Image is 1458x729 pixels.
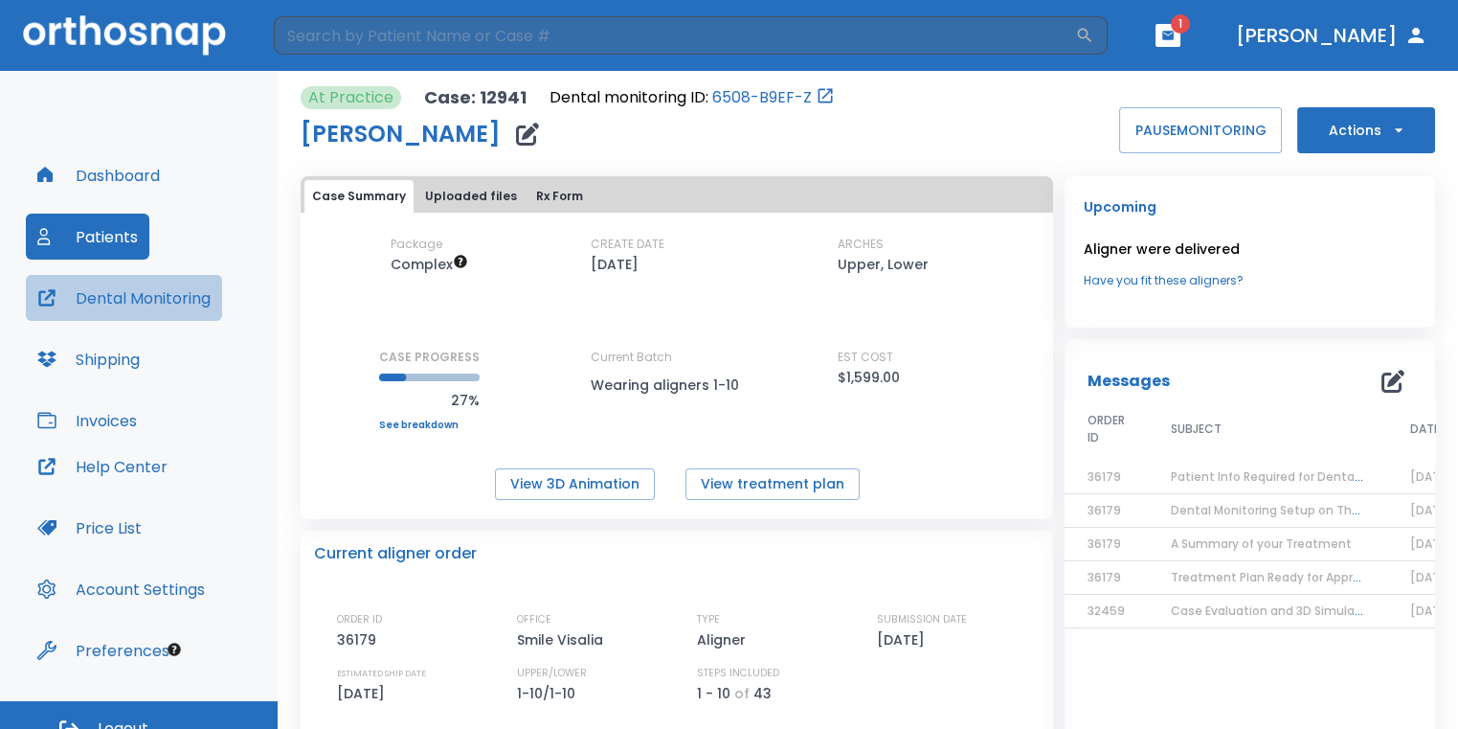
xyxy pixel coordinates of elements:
[301,123,501,146] h1: [PERSON_NAME]
[591,374,763,397] p: Wearing aligners 1-10
[1171,14,1190,34] span: 1
[712,86,812,109] a: 6508-B9EF-Z
[1084,238,1416,261] p: Aligner were delivered
[1410,421,1440,438] span: DATE
[23,15,226,55] img: Orthosnap
[697,665,779,682] p: STEPS INCLUDED
[391,236,442,253] p: Package
[528,180,591,213] button: Rx Form
[1171,535,1352,552] span: A Summary of your Treatment
[591,349,763,366] p: Current Batch
[26,336,151,382] button: Shipping
[166,641,183,658] div: Tooltip anchor
[1410,535,1451,552] span: [DATE]
[1171,468,1424,485] span: Patient Info Required for DentalMonitoring!
[1088,603,1125,619] span: 32459
[1088,412,1125,446] span: ORDER ID
[308,86,393,109] p: At Practice
[314,542,477,565] p: Current aligner order
[1088,468,1121,485] span: 36179
[550,86,708,109] p: Dental monitoring ID:
[591,236,664,253] p: CREATE DATE
[379,349,480,366] p: CASE PROGRESS
[517,628,610,651] p: Smile Visalia
[1171,569,1381,585] span: Treatment Plan Ready for Approval!
[1171,502,1435,518] span: Dental Monitoring Setup on The Delivery Day
[26,152,171,198] button: Dashboard
[337,682,392,705] p: [DATE]
[1410,603,1451,619] span: [DATE]
[838,366,900,389] p: $1,599.00
[1410,502,1451,518] span: [DATE]
[838,253,929,276] p: Upper, Lower
[1410,468,1451,485] span: [DATE]
[1088,370,1170,393] p: Messages
[1171,421,1222,438] span: SUBJECT
[304,180,1049,213] div: tabs
[1119,107,1282,153] button: PAUSEMONITORING
[753,682,772,705] p: 43
[697,628,752,651] p: Aligner
[424,86,527,109] p: Case: 12941
[26,398,148,444] button: Invoices
[1088,535,1121,552] span: 36179
[379,389,480,412] p: 27%
[304,180,414,213] button: Case Summary
[26,627,181,673] button: Preferences
[517,682,582,705] p: 1-10/1-10
[417,180,525,213] button: Uploaded files
[591,253,639,276] p: [DATE]
[1084,272,1416,289] a: Have you fit these aligners?
[1297,107,1435,153] button: Actions
[1088,569,1121,585] span: 36179
[379,420,480,431] a: See breakdown
[495,468,655,500] button: View 3D Animation
[685,468,860,500] button: View treatment plan
[26,566,216,612] button: Account Settings
[274,16,1075,55] input: Search by Patient Name or Case #
[697,682,730,705] p: 1 - 10
[1084,195,1416,218] p: Upcoming
[877,611,967,628] p: SUBMISSION DATE
[26,275,222,321] button: Dental Monitoring
[877,628,931,651] p: [DATE]
[26,214,149,260] button: Patients
[1171,603,1418,619] span: Case Evaluation and 3D Simulation Ready
[1228,18,1435,53] button: [PERSON_NAME]
[838,236,884,253] p: ARCHES
[26,505,153,551] button: Price List
[391,255,468,274] span: Up to 50 Steps (100 aligners)
[26,444,179,490] button: Help Center
[550,86,835,109] div: Open patient in dental monitoring portal
[517,611,551,628] p: OFFICE
[838,349,893,366] p: EST COST
[337,611,382,628] p: ORDER ID
[1410,569,1451,585] span: [DATE]
[697,611,720,628] p: TYPE
[1088,502,1121,518] span: 36179
[734,682,750,705] p: of
[337,628,383,651] p: 36179
[337,665,426,682] p: ESTIMATED SHIP DATE
[517,665,587,682] p: UPPER/LOWER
